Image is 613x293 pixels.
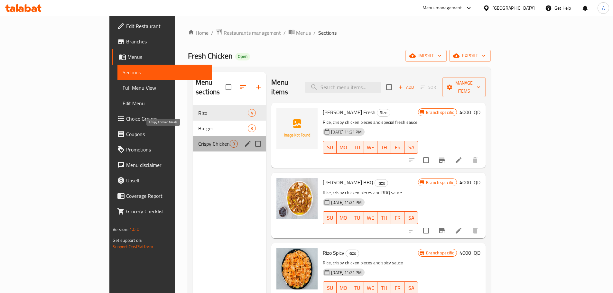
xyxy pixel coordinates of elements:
[276,178,318,219] img: Rizo BBQ
[126,115,207,123] span: Choice Groups
[188,49,233,63] span: Fresh Chicken
[117,65,212,80] a: Sections
[126,177,207,184] span: Upsell
[419,153,433,167] span: Select to update
[123,69,207,76] span: Sections
[397,84,415,91] span: Add
[380,213,388,223] span: TH
[339,283,348,293] span: MO
[112,173,212,188] a: Upsell
[377,211,391,224] button: TH
[305,82,381,93] input: search
[602,5,605,12] span: A
[248,109,256,117] div: items
[323,211,337,224] button: SU
[112,188,212,204] a: Coverage Report
[323,248,344,258] span: Rizo Spicy
[112,204,212,219] a: Grocery Checklist
[193,105,266,121] div: Rizo4
[455,227,462,234] a: Edit menu item
[346,250,359,257] span: Rizo
[468,223,483,238] button: delete
[318,29,337,37] span: Sections
[235,79,251,95] span: Sort sections
[230,141,237,147] span: 3
[251,79,266,95] button: Add section
[271,78,297,97] h2: Menu items
[127,53,207,61] span: Menus
[455,156,462,164] a: Edit menu item
[230,140,238,148] div: items
[198,124,248,132] span: Burger
[337,211,350,224] button: MO
[329,270,364,276] span: [DATE] 11:21 PM
[123,84,207,92] span: Full Menu View
[126,207,207,215] span: Grocery Checklist
[380,143,388,152] span: TH
[377,109,390,116] span: Rizo
[394,283,402,293] span: FR
[126,161,207,169] span: Menu disclaimer
[123,99,207,107] span: Edit Menu
[423,250,457,256] span: Branch specific
[492,5,535,12] div: [GEOGRAPHIC_DATA]
[404,211,418,224] button: SA
[313,29,316,37] li: /
[288,29,311,37] a: Menus
[198,140,230,148] span: Crispy Chicken Meals
[224,29,281,37] span: Restaurants management
[323,141,337,154] button: SU
[113,236,142,244] span: Get support on:
[442,77,486,97] button: Manage items
[405,50,447,62] button: import
[380,283,388,293] span: TH
[323,107,376,117] span: [PERSON_NAME] Fresh
[112,126,212,142] a: Coupons
[113,225,128,233] span: Version:
[434,223,450,238] button: Branch-specific-item
[460,248,480,257] h6: 4000 IQD
[394,213,402,223] span: FR
[129,225,139,233] span: 1.0.0
[126,38,207,45] span: Branches
[113,243,153,251] a: Support.OpsPlatform
[323,259,418,267] p: Rice, crispy chicken pieces and spicy sauce
[423,179,457,186] span: Branch specific
[367,283,375,293] span: WE
[419,224,433,237] span: Select to update
[323,118,418,126] p: Rice, crispy chicken pieces and special fresh sauce
[296,29,311,37] span: Menus
[377,109,390,117] div: Rizo
[126,130,207,138] span: Coupons
[353,283,361,293] span: TU
[235,53,250,60] div: Open
[248,110,255,116] span: 4
[350,211,364,224] button: TU
[460,108,480,117] h6: 4000 IQD
[117,96,212,111] a: Edit Menu
[382,80,396,94] span: Select section
[188,29,491,37] nav: breadcrumb
[326,143,334,152] span: SU
[117,80,212,96] a: Full Menu View
[367,213,375,223] span: WE
[416,82,442,92] span: Select section first
[235,54,250,59] span: Open
[193,136,266,151] div: Crispy Chicken Meals3edit
[449,50,491,62] button: export
[329,199,364,206] span: [DATE] 11:21 PM
[243,139,253,149] button: edit
[326,213,334,223] span: SU
[396,82,416,92] button: Add
[216,29,281,37] a: Restaurants management
[394,143,402,152] span: FR
[391,211,404,224] button: FR
[193,103,266,154] nav: Menu sections
[364,211,377,224] button: WE
[411,52,441,60] span: import
[353,213,361,223] span: TU
[434,152,450,168] button: Branch-specific-item
[283,29,286,37] li: /
[375,179,388,187] div: Rizo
